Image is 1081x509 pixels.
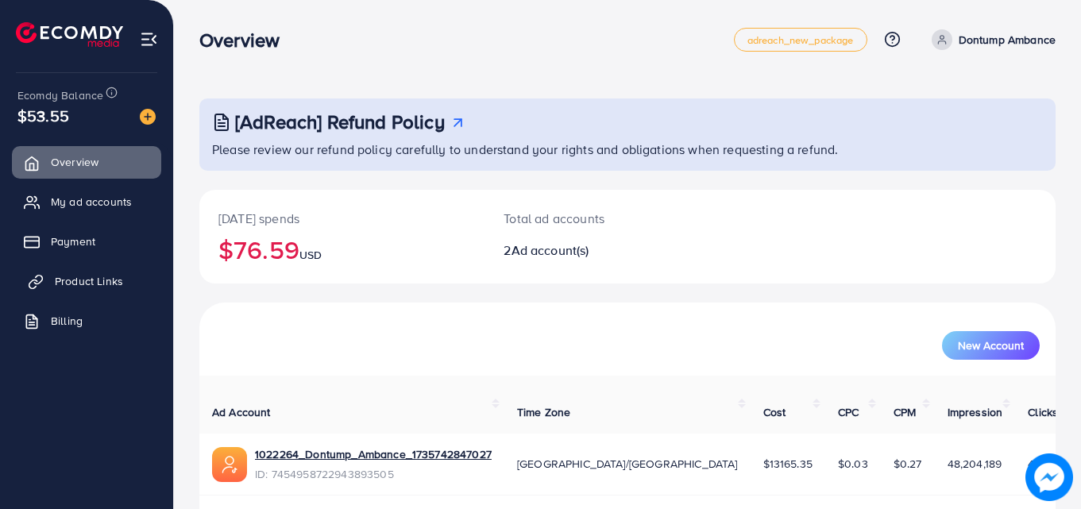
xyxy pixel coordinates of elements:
span: CPC [838,404,859,420]
span: $13165.35 [763,456,813,472]
img: image [140,109,156,125]
span: Ad account(s) [512,241,589,259]
p: Please review our refund policy carefully to understand your rights and obligations when requesti... [212,140,1046,159]
img: ic-ads-acc.e4c84228.svg [212,447,247,482]
a: My ad accounts [12,186,161,218]
span: $53.55 [17,104,69,127]
a: 1022264_Dontump_Ambance_1735742847027 [255,446,492,462]
span: New Account [958,340,1024,351]
a: Overview [12,146,161,178]
a: Dontump Ambance [925,29,1056,50]
span: Product Links [55,273,123,289]
img: menu [140,30,158,48]
button: New Account [942,331,1040,360]
span: My ad accounts [51,194,132,210]
a: adreach_new_package [734,28,867,52]
h3: [AdReach] Refund Policy [235,110,445,133]
span: CPM [894,404,916,420]
span: Cost [763,404,786,420]
a: Payment [12,226,161,257]
span: USD [299,247,322,263]
span: Overview [51,154,98,170]
h2: $76.59 [218,234,465,264]
p: [DATE] spends [218,209,465,228]
span: $0.27 [894,456,922,472]
span: Clicks [1028,404,1058,420]
span: Payment [51,233,95,249]
span: Billing [51,313,83,329]
img: image [1025,453,1073,501]
span: 48,204,189 [948,456,1002,472]
span: Ecomdy Balance [17,87,103,103]
p: Total ad accounts [504,209,680,228]
span: adreach_new_package [747,35,854,45]
span: Time Zone [517,404,570,420]
p: Dontump Ambance [959,30,1056,49]
span: $0.03 [838,456,868,472]
a: Billing [12,305,161,337]
span: ID: 7454958722943893505 [255,466,492,482]
span: Ad Account [212,404,271,420]
a: Product Links [12,265,161,297]
h3: Overview [199,29,292,52]
span: [GEOGRAPHIC_DATA]/[GEOGRAPHIC_DATA] [517,456,738,472]
img: logo [16,22,123,47]
span: Impression [948,404,1003,420]
h2: 2 [504,243,680,258]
